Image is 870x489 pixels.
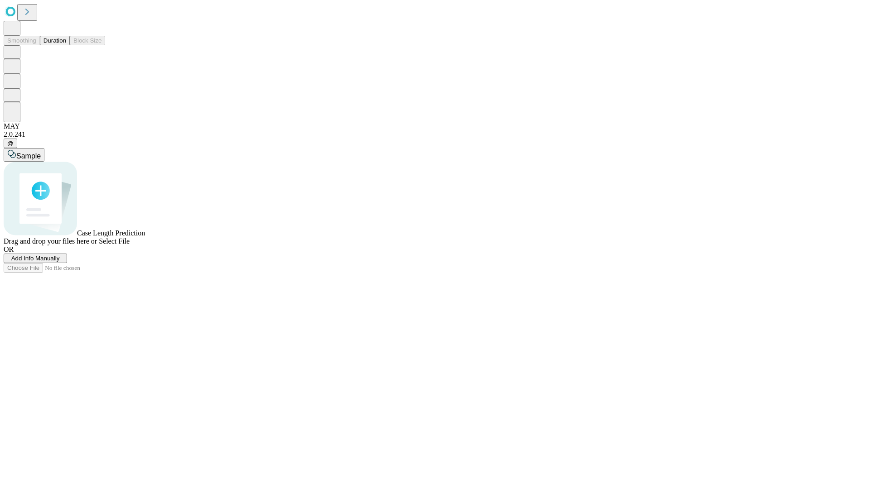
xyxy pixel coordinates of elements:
[4,245,14,253] span: OR
[16,152,41,160] span: Sample
[11,255,60,262] span: Add Info Manually
[4,148,44,162] button: Sample
[70,36,105,45] button: Block Size
[4,36,40,45] button: Smoothing
[4,237,97,245] span: Drag and drop your files here or
[4,254,67,263] button: Add Info Manually
[40,36,70,45] button: Duration
[77,229,145,237] span: Case Length Prediction
[4,122,866,130] div: MAY
[4,130,866,139] div: 2.0.241
[7,140,14,147] span: @
[4,139,17,148] button: @
[99,237,130,245] span: Select File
